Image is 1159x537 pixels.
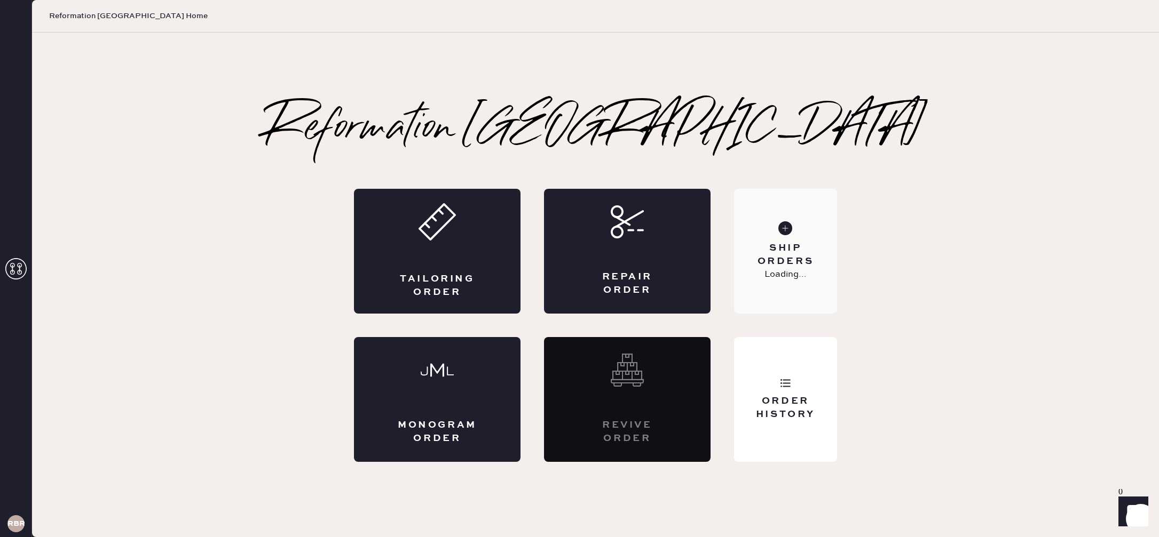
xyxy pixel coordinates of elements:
div: Ship Orders [743,242,829,268]
p: Loading... [764,268,807,281]
div: Revive order [587,419,668,445]
div: Interested? Contact us at care@hemster.co [544,337,711,462]
h3: RBRA [7,520,25,527]
div: Monogram Order [397,419,478,445]
div: Order History [743,395,829,421]
h2: Reformation [GEOGRAPHIC_DATA] [265,108,926,150]
div: Tailoring Order [397,272,478,299]
span: Reformation [GEOGRAPHIC_DATA] Home [49,11,208,21]
iframe: Front Chat [1108,489,1154,535]
div: Repair Order [587,270,668,297]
